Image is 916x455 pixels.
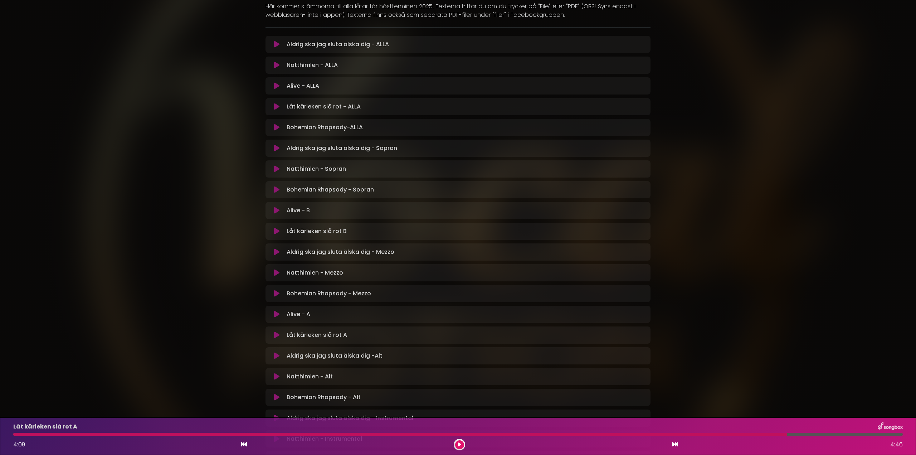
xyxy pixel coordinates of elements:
[287,227,347,236] p: Låt kärleken slå rot B
[287,248,394,256] p: Aldrig ska jag sluta älska dig - Mezzo
[287,40,389,49] p: Aldrig ska jag sluta älska dig - ALLA
[287,289,371,298] p: Bohemian Rhapsody - Mezzo
[287,185,374,194] p: Bohemian Rhapsody - Sopran
[13,422,77,431] p: Låt kärleken slå rot A
[287,144,397,153] p: Aldrig ska jag sluta älska dig - Sopran
[287,331,347,339] p: Låt kärleken slå rot A
[287,352,383,360] p: Aldrig ska jag sluta älska dig -Alt
[287,393,361,402] p: Bohemian Rhapsody - Alt
[287,372,333,381] p: Natthimlen - Alt
[287,123,363,132] p: Bohemian Rhapsody-ALLA
[287,102,361,111] p: Låt kärleken slå rot - ALLA
[287,206,310,215] p: Alive - B
[878,422,903,431] img: songbox-logo-white.png
[287,310,310,319] p: Alive - A
[287,414,413,422] p: Aldrig ska jag sluta älska dig - Instrumental
[287,82,319,90] p: Alive - ALLA
[287,268,343,277] p: Natthimlen - Mezzo
[287,165,346,173] p: Natthimlen - Sopran
[890,440,903,449] span: 4:46
[265,2,651,19] p: Här kommer stämmorna till alla låtar för höstterminen 2025! Texterna hittar du om du trycker på "...
[287,61,338,69] p: Natthimlen - ALLA
[13,440,25,449] span: 4:09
